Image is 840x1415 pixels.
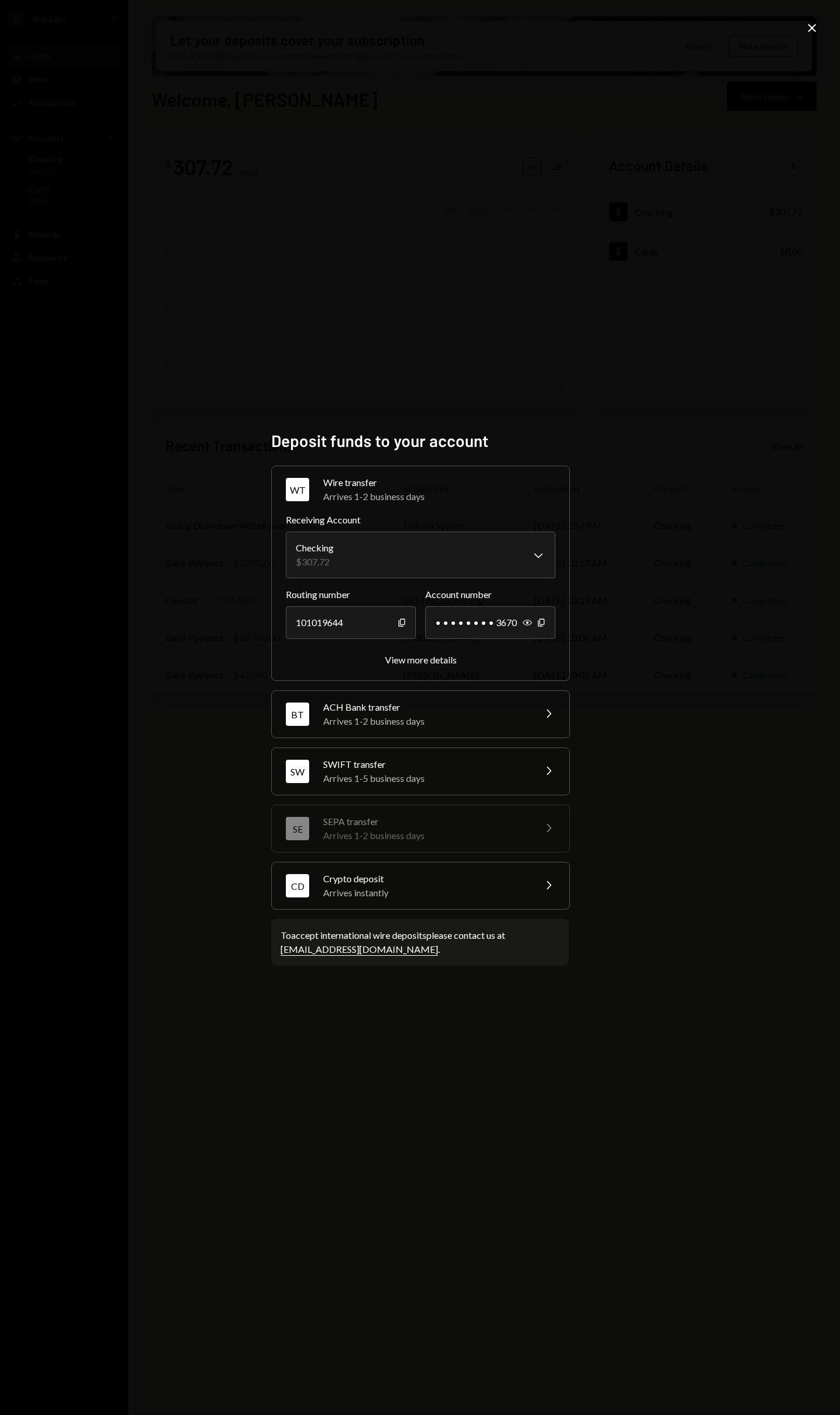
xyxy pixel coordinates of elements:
[323,700,527,714] div: ACH Bank transfer
[286,478,309,501] div: WT
[323,490,555,504] div: Arrives 1-2 business days
[323,476,555,490] div: Wire transfer
[272,805,569,852] button: SESEPA transferArrives 1-2 business days
[286,874,309,897] div: CD
[272,691,569,738] button: BTACH Bank transferArrives 1-2 business days
[272,862,569,909] button: CDCrypto depositArrives instantly
[385,654,457,666] button: View more details
[286,588,416,602] label: Routing number
[286,606,416,639] div: 101019644
[323,757,527,771] div: SWIFT transfer
[323,886,527,900] div: Arrives instantly
[272,748,569,795] button: SWSWIFT transferArrives 1-5 business days
[323,872,527,886] div: Crypto deposit
[385,654,457,665] div: View more details
[286,817,309,840] div: SE
[281,944,438,956] a: [EMAIL_ADDRESS][DOMAIN_NAME]
[286,513,555,666] div: WTWire transferArrives 1-2 business days
[286,760,309,783] div: SW
[425,588,555,602] label: Account number
[286,532,555,578] button: Receiving Account
[323,815,527,829] div: SEPA transfer
[323,829,527,843] div: Arrives 1-2 business days
[281,928,559,956] div: To accept international wire deposits please contact us at .
[323,714,527,728] div: Arrives 1-2 business days
[286,513,555,527] label: Receiving Account
[323,771,527,785] div: Arrives 1-5 business days
[272,466,569,513] button: WTWire transferArrives 1-2 business days
[286,703,309,726] div: BT
[271,429,569,452] h2: Deposit funds to your account
[425,606,555,639] div: • • • • • • • • 3670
